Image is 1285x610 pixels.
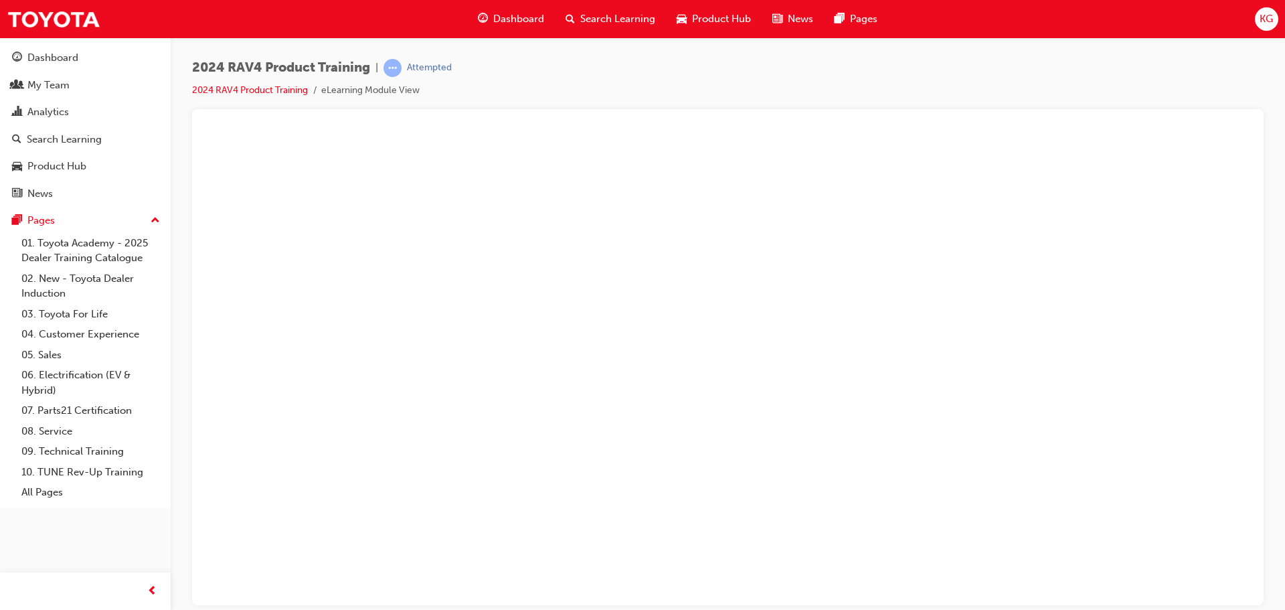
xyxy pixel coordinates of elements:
span: chart-icon [12,106,22,119]
span: Pages [850,11,877,27]
a: News [5,181,165,206]
span: car-icon [12,161,22,173]
a: 01. Toyota Academy - 2025 Dealer Training Catalogue [16,233,165,269]
span: pages-icon [835,11,845,27]
a: My Team [5,73,165,98]
div: My Team [27,78,70,93]
a: pages-iconPages [824,5,888,33]
li: eLearning Module View [321,83,420,98]
button: DashboardMy TeamAnalyticsSearch LearningProduct HubNews [5,43,165,208]
div: Search Learning [27,132,102,147]
div: Attempted [407,62,452,74]
a: car-iconProduct Hub [666,5,762,33]
span: News [788,11,813,27]
span: prev-icon [147,583,157,600]
span: news-icon [12,188,22,200]
div: Product Hub [27,159,86,174]
a: 10. TUNE Rev-Up Training [16,462,165,483]
div: Analytics [27,104,69,120]
a: 05. Sales [16,345,165,366]
span: learningRecordVerb_ATTEMPT-icon [383,59,402,77]
span: guage-icon [12,52,22,64]
a: 08. Service [16,421,165,442]
span: search-icon [566,11,575,27]
a: All Pages [16,482,165,503]
a: 09. Technical Training [16,441,165,462]
a: guage-iconDashboard [467,5,555,33]
span: guage-icon [478,11,488,27]
span: people-icon [12,80,22,92]
span: news-icon [772,11,782,27]
a: 04. Customer Experience [16,324,165,345]
a: Product Hub [5,154,165,179]
a: 02. New - Toyota Dealer Induction [16,269,165,304]
a: Analytics [5,100,165,125]
span: KG [1260,11,1273,27]
a: search-iconSearch Learning [555,5,666,33]
img: Trak [7,4,100,34]
span: Product Hub [692,11,751,27]
a: 2024 RAV4 Product Training [192,84,308,96]
div: Pages [27,213,55,228]
button: Pages [5,208,165,233]
a: 07. Parts21 Certification [16,400,165,421]
span: Search Learning [580,11,655,27]
span: Dashboard [493,11,544,27]
a: 06. Electrification (EV & Hybrid) [16,365,165,400]
span: up-icon [151,212,160,230]
div: News [27,186,53,202]
span: | [375,60,378,76]
span: car-icon [677,11,687,27]
div: Dashboard [27,50,78,66]
a: 03. Toyota For Life [16,304,165,325]
span: search-icon [12,134,21,146]
a: Search Learning [5,127,165,152]
a: news-iconNews [762,5,824,33]
span: 2024 RAV4 Product Training [192,60,370,76]
a: Dashboard [5,46,165,70]
span: pages-icon [12,215,22,227]
button: KG [1255,7,1278,31]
